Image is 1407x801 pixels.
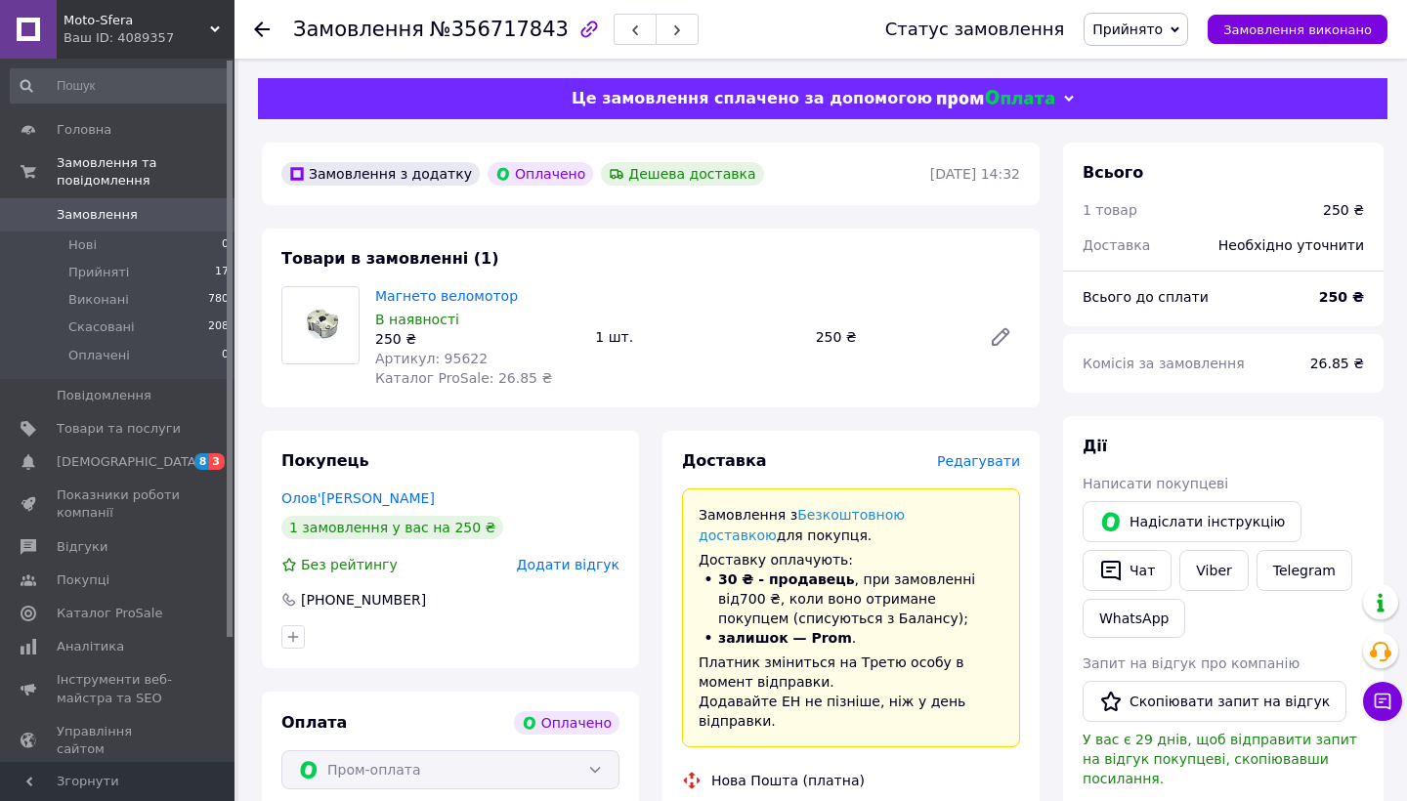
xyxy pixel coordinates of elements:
span: Виконані [68,291,129,309]
div: [PHONE_NUMBER] [299,590,428,610]
div: 250 ₴ [1323,200,1364,220]
span: Без рейтингу [301,557,398,572]
span: Редагувати [937,453,1020,469]
a: Магнето веломотор [375,288,518,304]
div: 1 замовлення у вас на 250 ₴ [281,516,503,539]
span: Покупці [57,571,109,589]
div: Статус замовлення [885,20,1065,39]
div: Повернутися назад [254,20,270,39]
span: Аналітика [57,638,124,655]
span: Відгуки [57,538,107,556]
button: Надіслати інструкцію [1083,501,1301,542]
span: Каталог ProSale [57,605,162,622]
li: . [699,628,1003,648]
button: Замовлення виконано [1208,15,1387,44]
span: 8 [194,453,210,470]
span: Покупець [281,451,369,470]
span: Прийняті [68,264,129,281]
p: Платник зміниться на Третю особу в момент відправки. Додавайте ЕН не пізніше, ніж у день відправки. [699,653,1003,731]
img: Магнето веломотор [282,287,359,363]
div: 250 ₴ [375,329,579,349]
span: Це замовлення сплачено за допомогою [572,89,932,107]
span: Товари в замовленні (1) [281,249,499,268]
span: 0 [222,236,229,254]
span: Управління сайтом [57,723,181,758]
div: 1 шт. [587,323,807,351]
div: Оплачено [488,162,593,186]
time: [DATE] 14:32 [930,166,1020,182]
div: 250 ₴ [808,323,973,351]
a: Viber [1179,550,1248,591]
span: Додати відгук [517,557,619,572]
span: [DEMOGRAPHIC_DATA] [57,453,201,471]
button: Чат [1083,550,1172,591]
span: Повідомлення [57,387,151,404]
a: Безкоштовною доставкою [699,507,905,543]
div: Доставку оплачують: [682,488,1020,747]
a: WhatsApp [1083,599,1185,638]
span: Написати покупцеві [1083,476,1228,491]
span: Оплачені [68,347,130,364]
span: 26.85 ₴ [1310,356,1364,371]
span: Артикул: 95622 [375,351,488,366]
b: 250 ₴ [1319,289,1364,305]
span: Запит на відгук про компанію [1083,655,1300,671]
span: У вас є 29 днів, щоб відправити запит на відгук покупцеві, скопіювавши посилання. [1083,732,1357,786]
span: Каталог ProSale: 26.85 ₴ [375,370,552,386]
span: Всього [1083,163,1143,182]
button: Скопіювати запит на відгук [1083,681,1346,722]
span: 0 [222,347,229,364]
span: Дії [1083,437,1107,455]
span: В наявності [375,312,459,327]
span: Замовлення [57,206,138,224]
span: Головна [57,121,111,139]
span: Замовлення [293,18,424,41]
span: Скасовані [68,318,135,336]
li: , при замовленні від 700 ₴ , коли воно отримане покупцем (списуються з Балансу); [699,569,1003,628]
span: Показники роботи компанії [57,486,181,522]
div: Оплачено [514,711,619,735]
span: Товари та послуги [57,420,181,438]
span: Нові [68,236,97,254]
span: 780 [208,291,229,309]
div: Дешева доставка [601,162,763,186]
span: Оплата [281,713,347,732]
div: Нова Пошта (платна) [706,771,870,790]
div: Ваш ID: 4089357 [64,29,234,47]
span: 1 товар [1083,202,1137,218]
div: Замовлення з додатку [281,162,480,186]
button: Чат з покупцем [1363,682,1402,721]
a: Олов'[PERSON_NAME] [281,490,435,506]
b: залишок — Prom [718,630,852,646]
span: Комісія за замовлення [1083,356,1245,371]
b: 30 ₴ - продавець [718,571,855,587]
a: Редагувати [981,317,1020,357]
span: Доставка [682,451,767,470]
div: Необхідно уточнити [1207,224,1376,267]
span: Всього до сплати [1083,289,1209,305]
span: Moto-Sfera [64,12,210,29]
a: Telegram [1257,550,1352,591]
img: evopay logo [937,90,1054,108]
span: Інструменти веб-майстра та SEO [57,671,181,706]
span: №356717843 [430,18,569,41]
span: Замовлення та повідомлення [57,154,234,190]
span: 3 [209,453,225,470]
span: 17 [215,264,229,281]
p: Замовлення з для покупця. [699,505,1003,545]
span: 208 [208,318,229,336]
span: Замовлення виконано [1223,22,1372,37]
span: Доставка [1083,237,1150,253]
input: Пошук [10,68,231,104]
span: Прийнято [1092,21,1163,37]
